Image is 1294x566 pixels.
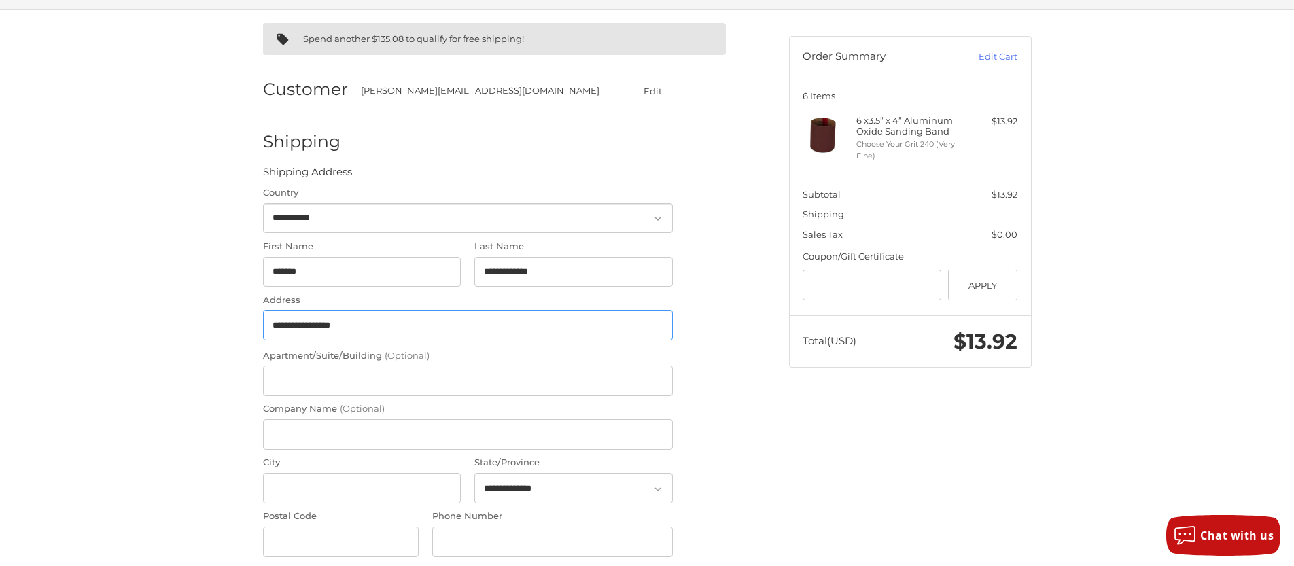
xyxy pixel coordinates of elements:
[361,84,607,98] div: [PERSON_NAME][EMAIL_ADDRESS][DOMAIN_NAME]
[992,189,1017,200] span: $13.92
[432,510,673,523] label: Phone Number
[803,90,1017,101] h3: 6 Items
[263,456,461,470] label: City
[803,50,949,64] h3: Order Summary
[385,350,430,361] small: (Optional)
[803,250,1017,264] div: Coupon/Gift Certificate
[964,115,1017,128] div: $13.92
[263,349,673,363] label: Apartment/Suite/Building
[856,115,960,137] h4: 6 x 3.5” x 4” Aluminum Oxide Sanding Band
[1200,528,1274,543] span: Chat with us
[633,81,673,101] button: Edit
[474,456,673,470] label: State/Province
[803,270,941,300] input: Gift Certificate or Coupon Code
[803,334,856,347] span: Total (USD)
[856,139,960,161] li: Choose Your Grit 240 (Very Fine)
[263,131,343,152] h2: Shipping
[303,33,524,44] span: Spend another $135.08 to qualify for free shipping!
[263,79,348,100] h2: Customer
[992,229,1017,240] span: $0.00
[949,50,1017,64] a: Edit Cart
[803,209,844,219] span: Shipping
[263,510,419,523] label: Postal Code
[263,164,352,186] legend: Shipping Address
[803,229,843,240] span: Sales Tax
[340,403,385,414] small: (Optional)
[948,270,1018,300] button: Apply
[263,240,461,253] label: First Name
[263,294,673,307] label: Address
[1166,515,1280,556] button: Chat with us
[263,402,673,416] label: Company Name
[263,186,673,200] label: Country
[803,189,841,200] span: Subtotal
[1011,209,1017,219] span: --
[474,240,673,253] label: Last Name
[954,329,1017,354] span: $13.92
